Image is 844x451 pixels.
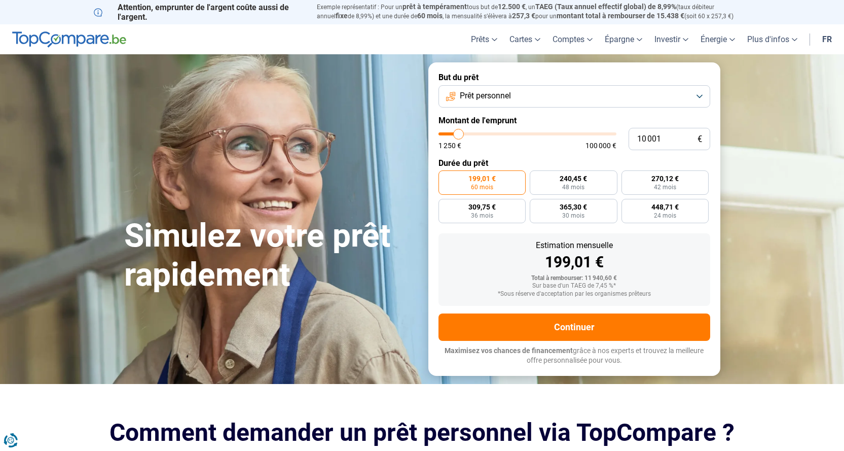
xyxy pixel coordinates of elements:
span: 240,45 € [560,175,587,182]
span: prêt à tempérament [402,3,467,11]
a: Plus d'infos [741,24,803,54]
span: 309,75 € [468,203,496,211]
span: 36 mois [471,213,493,219]
span: 60 mois [471,184,493,190]
a: Comptes [546,24,599,54]
span: 199,01 € [468,175,496,182]
div: *Sous réserve d'acceptation par les organismes prêteurs [447,291,702,298]
p: Exemple représentatif : Pour un tous but de , un (taux débiteur annuel de 8,99%) et une durée de ... [317,3,751,21]
span: Maximisez vos chances de financement [445,346,573,355]
span: 100 000 € [585,142,616,149]
label: Durée du prêt [438,158,710,168]
h2: Comment demander un prêt personnel via TopCompare ? [94,419,751,446]
span: 257,3 € [512,12,535,20]
div: Total à rembourser: 11 940,60 € [447,275,702,282]
span: TAEG (Taux annuel effectif global) de 8,99% [535,3,676,11]
label: Montant de l'emprunt [438,116,710,125]
p: Attention, emprunter de l'argent coûte aussi de l'argent. [94,3,305,22]
a: Cartes [503,24,546,54]
a: fr [816,24,838,54]
div: Sur base d'un TAEG de 7,45 %* [447,283,702,290]
span: fixe [336,12,348,20]
span: 30 mois [562,213,584,219]
span: 48 mois [562,184,584,190]
h1: Simulez votre prêt rapidement [124,217,416,295]
span: 60 mois [417,12,443,20]
span: € [698,135,702,144]
label: But du prêt [438,73,710,82]
a: Prêts [465,24,503,54]
span: Prêt personnel [460,90,511,101]
img: TopCompare [12,31,126,48]
a: Énergie [694,24,741,54]
div: 199,01 € [447,255,702,270]
span: 448,71 € [651,203,679,211]
a: Épargne [599,24,648,54]
span: 1 250 € [438,142,461,149]
span: 24 mois [654,213,676,219]
button: Continuer [438,314,710,341]
span: 12.500 € [498,3,526,11]
span: 270,12 € [651,175,679,182]
div: Estimation mensuelle [447,241,702,250]
span: 365,30 € [560,203,587,211]
p: grâce à nos experts et trouvez la meilleure offre personnalisée pour vous. [438,346,710,366]
span: montant total à rembourser de 15.438 € [557,12,684,20]
span: 42 mois [654,184,676,190]
button: Prêt personnel [438,85,710,108]
a: Investir [648,24,694,54]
